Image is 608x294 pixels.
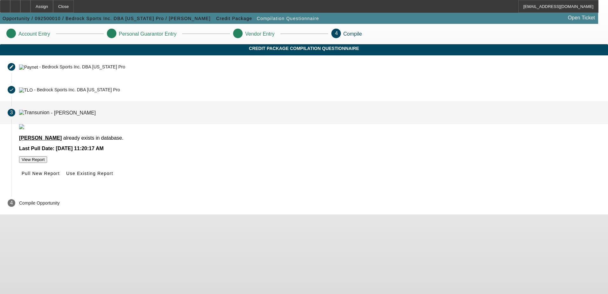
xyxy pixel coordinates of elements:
[3,16,211,21] span: Opportunity / 092500010 / Bedrock Sports Inc. DBA [US_STATE] Pro / [PERSON_NAME]
[18,31,50,37] p: Account Entry
[19,65,38,70] img: Paynet
[10,200,13,206] span: 4
[64,168,115,179] button: Use Existing Report
[39,65,125,70] div: - Bedrock Sports Inc. DBA [US_STATE] Pro
[216,16,252,21] span: Credit Package
[9,87,14,92] mat-icon: done
[19,87,33,93] img: TLO
[66,171,113,176] span: Use Existing Report
[565,12,598,23] a: Open Ticket
[19,156,47,163] button: View Report
[19,146,104,151] b: Last Pull Date: [DATE] 11:20:17 AM
[215,13,254,24] button: Credit Package
[255,13,321,24] button: Compilation Questionnaire
[19,135,62,141] u: [PERSON_NAME]
[22,171,60,176] span: Pull New Report
[19,110,49,115] img: Transunion
[335,31,338,36] span: 4
[34,87,120,93] div: - Bedrock Sports Inc. DBA [US_STATE] Pro
[19,124,24,129] img: TransUnion_Logo.gif
[245,31,275,37] p: Vendor Entry
[19,135,600,141] div: already exists in database.
[19,200,60,206] p: Compile Opportunity
[257,16,319,21] span: Compilation Questionnaire
[119,31,176,37] p: Personal Guarantor Entry
[343,31,362,37] p: Compile
[5,46,603,51] span: Credit Package Compilation Questionnaire
[51,110,96,115] div: - [PERSON_NAME]
[10,110,13,115] span: 3
[19,168,62,179] button: Pull New Report
[9,64,14,69] mat-icon: create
